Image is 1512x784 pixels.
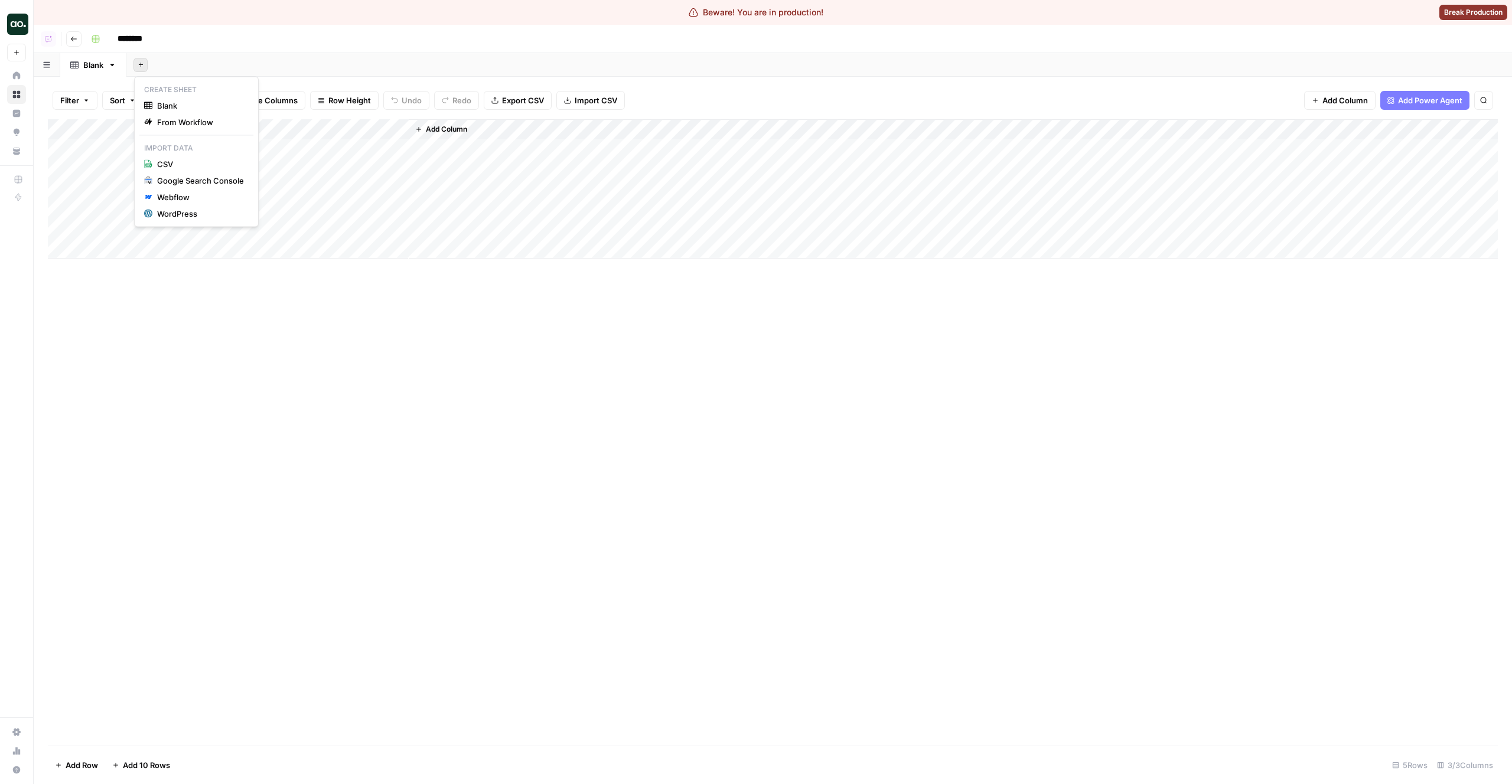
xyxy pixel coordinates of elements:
[157,100,244,112] span: Blank
[7,142,26,161] a: Your Data
[575,94,617,106] span: Import CSV
[484,91,552,110] button: Export CSV
[402,94,422,106] span: Undo
[1444,7,1503,18] span: Break Production
[7,123,26,142] a: Opportunities
[426,124,467,135] span: Add Column
[83,59,103,71] div: Blank
[157,191,244,203] div: Webflow
[689,6,823,18] div: Beware! You are in production!
[7,9,26,39] button: Workspace: Studio 2.0 Testing
[1398,94,1462,106] span: Add Power Agent
[157,175,244,187] div: Google Search Console
[7,741,26,760] a: Usage
[452,94,471,106] span: Redo
[1432,756,1498,775] div: 3/3 Columns
[66,759,98,771] span: Add Row
[123,759,170,771] span: Add 10 Rows
[53,91,97,110] button: Filter
[237,94,298,106] span: Freeze Columns
[157,208,244,220] div: WordPress
[60,94,79,106] span: Filter
[7,85,26,104] a: Browse
[502,94,544,106] span: Export CSV
[410,122,472,137] button: Add Column
[7,723,26,741] a: Settings
[1380,91,1469,110] button: Add Power Agent
[1387,756,1432,775] div: 5 Rows
[1304,91,1376,110] button: Add Column
[157,116,244,128] span: From Workflow
[110,94,125,106] span: Sort
[7,66,26,85] a: Home
[139,141,253,156] p: Import Data
[434,91,479,110] button: Redo
[7,760,26,779] button: Help + Support
[105,756,177,775] button: Add 10 Rows
[328,94,371,106] span: Row Height
[219,91,305,110] button: Freeze Columns
[556,91,625,110] button: Import CSV
[1439,5,1507,20] button: Break Production
[7,104,26,123] a: Insights
[60,53,126,77] a: Blank
[7,14,28,35] img: Studio 2.0 Testing Logo
[310,91,379,110] button: Row Height
[139,82,253,97] p: Create Sheet
[1322,94,1368,106] span: Add Column
[157,158,244,170] span: CSV
[383,91,429,110] button: Undo
[102,91,144,110] button: Sort
[48,756,105,775] button: Add Row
